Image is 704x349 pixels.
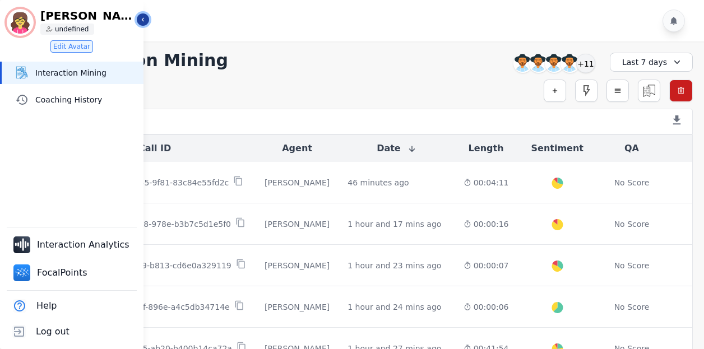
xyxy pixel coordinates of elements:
[37,238,132,252] span: Interaction Analytics
[55,25,89,34] p: undefined
[282,142,312,155] button: Agent
[576,54,595,73] div: +11
[531,142,583,155] button: Sentiment
[9,260,94,286] a: FocalPoints
[469,142,504,155] button: Length
[9,232,136,258] a: Interaction Analytics
[2,89,143,111] a: Coaching History
[37,266,90,280] span: FocalPoints
[614,218,650,230] div: No Score
[610,53,693,72] div: Last 7 days
[2,62,143,84] a: Interaction Mining
[7,9,34,36] img: Bordered avatar
[464,260,509,271] div: 00:00:07
[377,142,416,155] button: Date
[46,26,53,32] img: person
[36,325,70,338] span: Log out
[348,301,441,313] div: 1 hour and 24 mins ago
[614,260,650,271] div: No Score
[265,177,330,188] div: [PERSON_NAME]
[64,218,231,230] p: 9758ca73-4d65-4168-978e-b3b7c5d1e5f0
[265,218,330,230] div: [PERSON_NAME]
[138,142,171,155] button: Call ID
[348,260,441,271] div: 1 hour and 23 mins ago
[464,177,509,188] div: 00:04:11
[35,67,139,78] span: Interaction Mining
[63,260,231,271] p: 3b561594-f342-4579-b813-cd6e0a329119
[614,301,650,313] div: No Score
[65,301,229,313] p: d99d81e8-120f-465f-896e-a4c5db34714e
[7,319,72,345] button: Log out
[7,293,59,319] button: Help
[35,94,139,105] span: Coaching History
[265,301,330,313] div: [PERSON_NAME]
[614,177,650,188] div: No Score
[40,10,136,21] p: [PERSON_NAME]
[348,218,441,230] div: 1 hour and 17 mins ago
[624,142,639,155] button: QA
[464,218,509,230] div: 00:00:16
[464,301,509,313] div: 00:00:06
[348,177,409,188] div: 46 minutes ago
[265,260,330,271] div: [PERSON_NAME]
[50,40,93,53] button: Edit Avatar
[36,299,57,313] span: Help
[66,177,229,188] p: d169f51d-d1d2-4255-9f81-83c84e55fd2c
